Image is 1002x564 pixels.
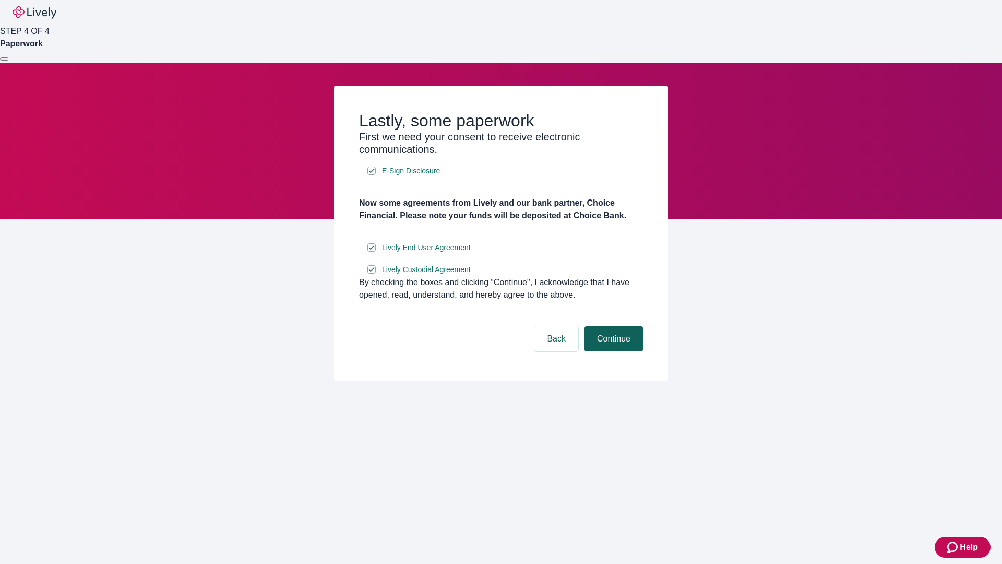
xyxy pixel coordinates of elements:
h2: Lastly, some paperwork [359,111,643,131]
div: By checking the boxes and clicking “Continue", I acknowledge that I have opened, read, understand... [359,276,643,301]
img: Lively [13,6,56,19]
a: e-sign disclosure document [380,164,442,178]
button: Zendesk support iconHelp [935,537,991,558]
a: e-sign disclosure document [380,263,473,276]
span: Lively End User Agreement [382,242,471,253]
span: Lively Custodial Agreement [382,264,471,275]
a: e-sign disclosure document [380,241,473,254]
svg: Zendesk support icon [947,541,960,554]
h3: First we need your consent to receive electronic communications. [359,131,643,156]
span: Help [960,541,978,554]
span: E-Sign Disclosure [382,166,440,177]
button: Back [534,326,578,351]
h4: Now some agreements from Lively and our bank partner, Choice Financial. Please note your funds wi... [359,197,643,222]
button: Continue [584,326,643,351]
